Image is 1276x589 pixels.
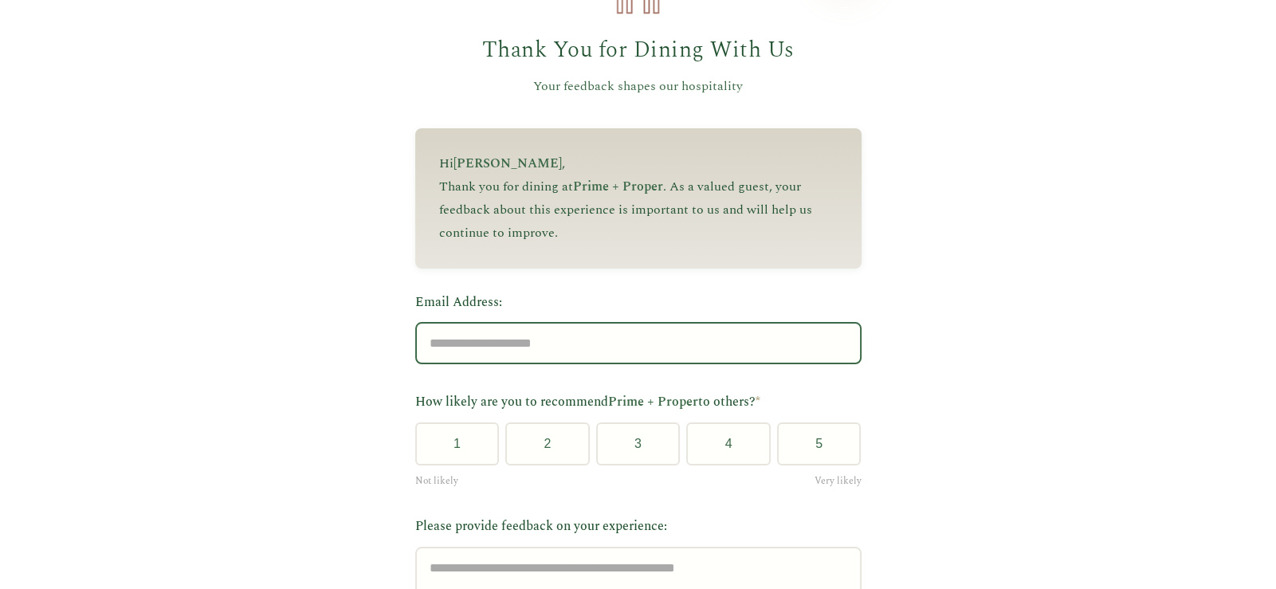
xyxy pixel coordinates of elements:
p: Thank you for dining at . As a valued guest, your feedback about this experience is important to ... [439,175,838,244]
p: Hi , [439,152,838,175]
button: 4 [686,422,771,465]
span: Very likely [815,473,862,489]
span: Not likely [415,473,458,489]
button: 3 [596,422,681,465]
button: 2 [505,422,590,465]
label: Please provide feedback on your experience: [415,516,862,537]
button: 1 [415,422,500,465]
button: 5 [777,422,862,465]
span: Prime + Proper [573,177,663,196]
label: Email Address: [415,293,862,313]
span: [PERSON_NAME] [453,154,562,173]
span: Prime + Proper [608,392,698,411]
p: Your feedback shapes our hospitality [415,77,862,97]
h1: Thank You for Dining With Us [415,33,862,69]
label: How likely are you to recommend to others? [415,392,862,413]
